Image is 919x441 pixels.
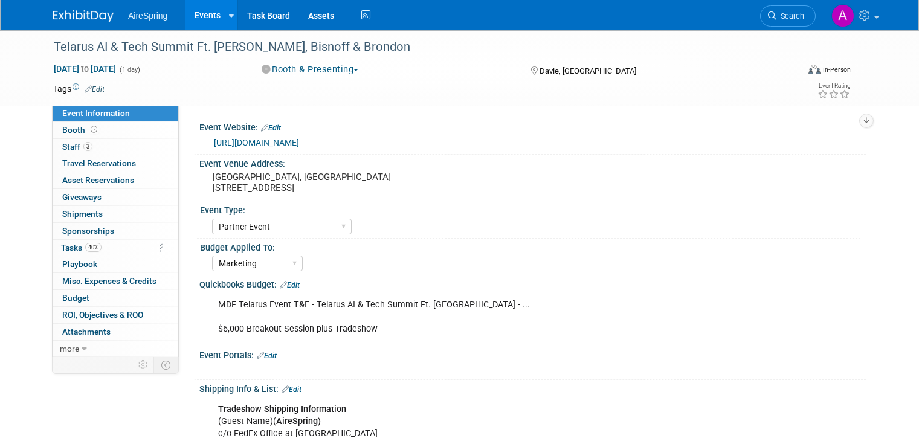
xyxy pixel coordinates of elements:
span: 40% [85,243,102,252]
div: Event Type: [200,201,860,216]
img: Format-Inperson.png [808,65,821,74]
span: Search [776,11,804,21]
span: Shipments [62,209,103,219]
div: Shipping Info & List: [199,380,866,396]
span: Booth [62,125,100,135]
span: Attachments [62,327,111,336]
span: Event Information [62,108,130,118]
div: Event Venue Address: [199,155,866,170]
a: Giveaways [53,189,178,205]
div: Telarus AI & Tech Summit Ft. [PERSON_NAME], Bisnoff & Brondon [50,36,783,58]
div: Quickbooks Budget: [199,275,866,291]
a: Asset Reservations [53,172,178,188]
span: Playbook [62,259,97,269]
span: Asset Reservations [62,175,134,185]
div: Event Rating [817,83,850,89]
div: In-Person [822,65,851,74]
a: Edit [280,281,300,289]
a: Edit [85,85,105,94]
div: Event Portals: [199,346,866,362]
span: Booth not reserved yet [88,125,100,134]
u: Tradeshow Shipping Information [218,404,346,414]
a: Edit [282,385,301,394]
span: AireSpring [128,11,167,21]
img: Angie Handal [831,4,854,27]
span: Davie, [GEOGRAPHIC_DATA] [540,66,636,76]
span: more [60,344,79,353]
a: Shipments [53,206,178,222]
span: ROI, Objectives & ROO [62,310,143,320]
div: Budget Applied To: [200,239,860,254]
a: Edit [257,352,277,360]
a: Search [760,5,816,27]
a: Travel Reservations [53,155,178,172]
a: Playbook [53,256,178,272]
span: (1 day) [118,66,140,74]
div: MDF Telarus Event T&E - Telarus AI & Tech Summit Ft. [GEOGRAPHIC_DATA] - ... $6,000 Breakout Sess... [210,293,737,341]
a: more [53,341,178,357]
span: [DATE] [DATE] [53,63,117,74]
b: AireSpring) [276,416,321,427]
a: Tasks40% [53,240,178,256]
span: Tasks [61,243,102,253]
a: Booth [53,122,178,138]
td: Tags [53,83,105,95]
span: Travel Reservations [62,158,136,168]
div: Event Website: [199,118,866,134]
div: Event Format [733,63,851,81]
a: Edit [261,124,281,132]
span: Budget [62,293,89,303]
a: [URL][DOMAIN_NAME] [214,138,299,147]
a: Event Information [53,105,178,121]
span: Staff [62,142,92,152]
img: ExhibitDay [53,10,114,22]
span: 3 [83,142,92,151]
a: Budget [53,290,178,306]
button: Booth & Presenting [257,63,364,76]
span: Giveaways [62,192,102,202]
a: Misc. Expenses & Credits [53,273,178,289]
a: Attachments [53,324,178,340]
span: Misc. Expenses & Credits [62,276,156,286]
span: to [79,64,91,74]
a: Staff3 [53,139,178,155]
td: Toggle Event Tabs [154,357,179,373]
td: Personalize Event Tab Strip [133,357,154,373]
pre: [GEOGRAPHIC_DATA], [GEOGRAPHIC_DATA] [STREET_ADDRESS] [213,172,464,193]
a: Sponsorships [53,223,178,239]
a: ROI, Objectives & ROO [53,307,178,323]
span: Sponsorships [62,226,114,236]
